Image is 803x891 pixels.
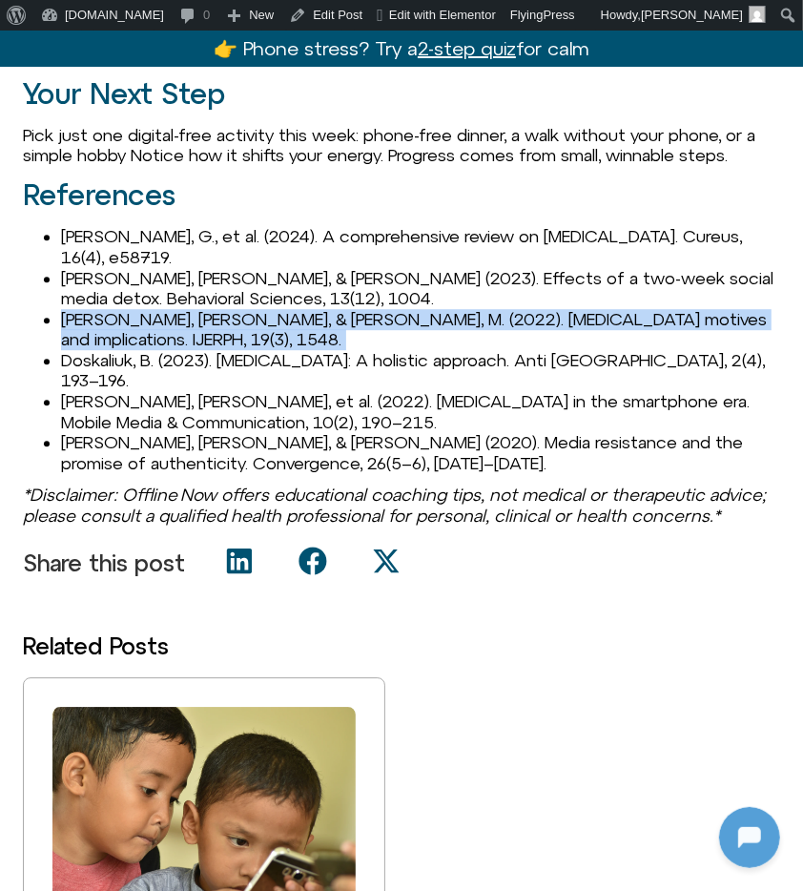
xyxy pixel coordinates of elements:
li: [PERSON_NAME], [PERSON_NAME], et al. (2022). [MEDICAL_DATA] in the smartphone era. Mobile Media &... [61,391,780,432]
p: Pick just one digital-free activity this week: phone-free dinner, a walk without your phone, or a... [23,125,780,166]
p: Share this post [23,550,185,575]
iframe: Botpress [719,807,780,868]
h2: References [23,179,780,211]
h3: Related Posts [23,633,780,658]
div: Share on linkedin [204,540,278,582]
li: Doskaliuk, B. (2023). [MEDICAL_DATA]: A holistic approach. Anti [GEOGRAPHIC_DATA], 2(4), 193–196. [61,350,780,391]
u: 2-step quiz [418,37,516,59]
span: [PERSON_NAME] [641,8,743,22]
a: 👉 Phone stress? Try a2-step quizfor calm [214,37,589,59]
li: [PERSON_NAME], [PERSON_NAME], & [PERSON_NAME], M. (2022). [MEDICAL_DATA] motives and implications... [61,309,780,350]
span: Edit with Elementor [389,8,496,22]
li: [PERSON_NAME], [PERSON_NAME], & [PERSON_NAME] (2020). Media resistance and the promise of authent... [61,432,780,473]
div: Share on facebook [278,540,351,582]
em: *Disclaimer: Offline Now offers educational coaching tips, not medical or therapeutic advice; ple... [23,485,766,526]
h2: Your Next Step [23,78,780,110]
div: Share on x-twitter [351,540,424,582]
li: [PERSON_NAME], [PERSON_NAME], & [PERSON_NAME] (2023). Effects of a two-week social media detox. B... [61,268,780,309]
li: [PERSON_NAME], G., et al. (2024). A comprehensive review on [MEDICAL_DATA]. Cureus, 16(4), e58719. [61,226,780,267]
